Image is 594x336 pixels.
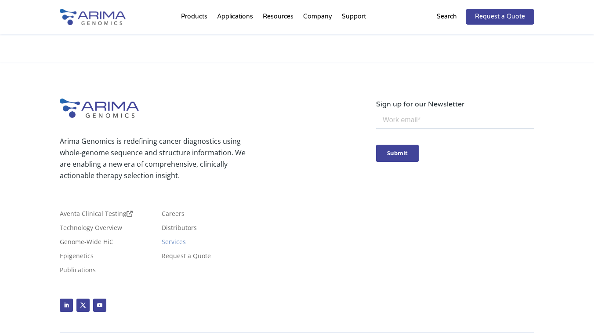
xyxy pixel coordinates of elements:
a: Aventa Clinical Testing [60,211,133,220]
a: Distributors [162,225,197,234]
img: Arima-Genomics-logo [60,99,139,118]
a: Follow on Youtube [93,299,106,312]
p: Sign up for our Newsletter [376,99,534,110]
a: Services [162,239,186,248]
a: Genome-Wide HiC [60,239,113,248]
a: Publications [60,267,96,277]
a: Request a Quote [162,253,211,263]
a: Epigenetics [60,253,94,263]
p: Arima Genomics is redefining cancer diagnostics using whole-genome sequence and structure informa... [60,135,250,181]
img: Arima-Genomics-logo [60,9,126,25]
a: Follow on LinkedIn [60,299,73,312]
p: Search [437,11,457,22]
iframe: Form 0 [376,110,534,168]
a: Careers [162,211,185,220]
a: Request a Quote [466,9,534,25]
a: Technology Overview [60,225,122,234]
a: Follow on X [76,299,90,312]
